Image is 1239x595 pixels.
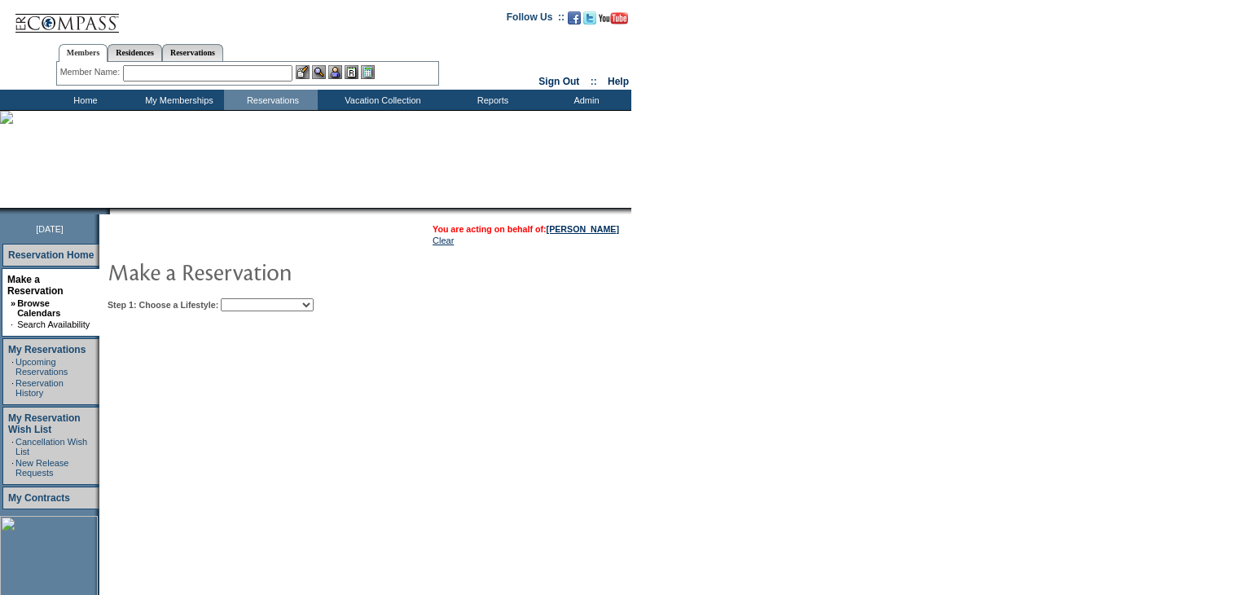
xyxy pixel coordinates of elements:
[11,437,14,456] td: ·
[591,76,597,87] span: ::
[11,320,15,329] td: ·
[7,274,64,297] a: Make a Reservation
[17,298,60,318] a: Browse Calendars
[328,65,342,79] img: Impersonate
[312,65,326,79] img: View
[8,492,70,504] a: My Contracts
[538,76,579,87] a: Sign Out
[37,90,130,110] td: Home
[104,208,110,214] img: promoShadowLeftCorner.gif
[345,65,358,79] img: Reservations
[296,65,310,79] img: b_edit.gif
[59,44,108,62] a: Members
[8,249,94,261] a: Reservation Home
[15,378,64,398] a: Reservation History
[583,11,596,24] img: Follow us on Twitter
[15,458,68,478] a: New Release Requests
[224,90,318,110] td: Reservations
[8,412,81,435] a: My Reservation Wish List
[15,437,87,456] a: Cancellation Wish List
[108,255,433,288] img: pgTtlMakeReservation.gif
[361,65,375,79] img: b_calculator.gif
[11,458,14,478] td: ·
[608,76,629,87] a: Help
[444,90,538,110] td: Reports
[110,208,112,214] img: blank.gif
[36,224,64,234] span: [DATE]
[599,12,628,24] img: Subscribe to our YouTube Channel
[433,224,619,234] span: You are acting on behalf of:
[11,378,14,398] td: ·
[318,90,444,110] td: Vacation Collection
[162,44,223,61] a: Reservations
[583,16,596,26] a: Follow us on Twitter
[11,298,15,308] b: »
[547,224,619,234] a: [PERSON_NAME]
[108,300,218,310] b: Step 1: Choose a Lifestyle:
[538,90,631,110] td: Admin
[108,44,162,61] a: Residences
[15,357,68,377] a: Upcoming Reservations
[60,65,123,79] div: Member Name:
[17,320,90,329] a: Search Availability
[507,10,565,29] td: Follow Us ::
[433,236,454,245] a: Clear
[8,344,86,355] a: My Reservations
[568,11,581,24] img: Become our fan on Facebook
[568,16,581,26] a: Become our fan on Facebook
[11,357,14,377] td: ·
[599,16,628,26] a: Subscribe to our YouTube Channel
[130,90,224,110] td: My Memberships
